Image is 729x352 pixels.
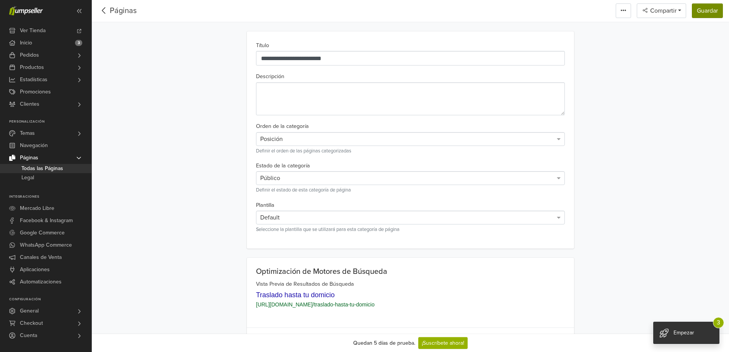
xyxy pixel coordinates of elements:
[20,98,39,110] span: Clientes
[20,227,65,239] span: Google Commerce
[256,147,565,155] small: Definir el orden de las páginas categorizadas
[637,3,686,18] button: Compartir
[256,280,354,288] label: Vista Previa de Resultados de Búsqueda
[256,187,565,194] small: Definir el estado de esta categoría de página
[21,173,34,182] span: Legal
[20,264,50,276] span: Aplicaciones
[20,251,62,264] span: Canales de Venta
[653,322,719,344] div: Empezar 3
[260,135,283,143] span: Posición
[20,239,72,251] span: WhatsApp Commerce
[20,86,51,98] span: Promociones
[20,74,47,86] span: Estadísticas
[256,301,375,308] a: [URL][DOMAIN_NAME]/traslado-hasta-tu-domicio
[418,337,468,349] a: ¡Suscríbete ahora!
[20,214,73,227] span: Facebook & Instagram
[256,122,309,131] label: Orden de la categoría
[692,3,723,18] button: Guardar
[649,7,677,15] span: Compartir
[260,174,280,182] span: Público
[256,226,565,233] small: Seleccione la plantilla que se utilizará para esta categoría de página
[256,290,334,298] span: Traslado hasta tu domicio
[75,40,82,46] span: 3
[20,317,43,329] span: Checkout
[20,25,46,37] span: Ver Tienda
[256,201,274,210] label: Plantilla
[353,339,415,347] div: Quedan 5 días de prueba.
[20,305,39,317] span: General
[20,37,32,49] span: Inicio
[260,214,280,221] span: Default
[20,49,39,61] span: Pedidos
[20,139,48,152] span: Navegación
[110,6,137,15] a: Páginas
[20,276,62,288] span: Automatizaciones
[256,267,565,276] h2: Optimización de Motores de Búsqueda
[20,202,54,214] span: Mercado Libre
[674,329,694,336] span: Empezar
[9,195,91,199] p: Integraciones
[20,152,38,164] span: Páginas
[20,61,44,74] span: Productos
[256,162,310,170] label: Estado de la categoría
[20,329,37,342] span: Cuenta
[21,164,63,173] span: Todas las Páginas
[256,41,269,50] label: Título
[9,297,91,302] p: Configuración
[20,127,35,139] span: Temas
[9,120,91,124] p: Personalización
[713,317,724,328] span: 3
[256,72,284,81] label: Descripción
